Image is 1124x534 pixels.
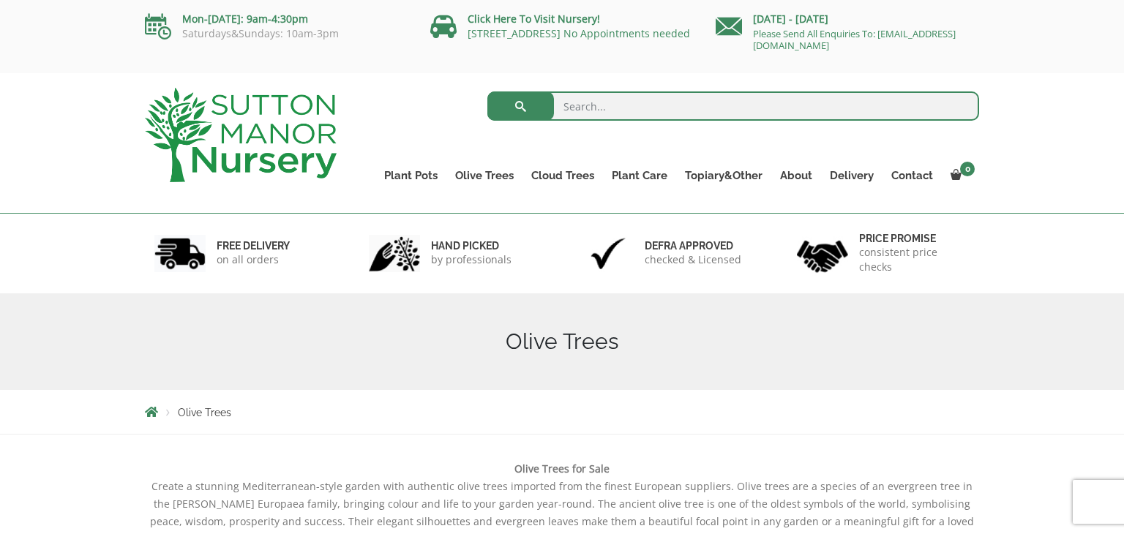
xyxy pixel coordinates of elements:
[431,252,512,267] p: by professionals
[716,10,979,28] p: [DATE] - [DATE]
[522,165,603,186] a: Cloud Trees
[942,165,979,186] a: 0
[375,165,446,186] a: Plant Pots
[645,252,741,267] p: checked & Licensed
[753,27,956,52] a: Please Send All Enquiries To: [EMAIL_ADDRESS][DOMAIN_NAME]
[178,407,231,418] span: Olive Trees
[487,91,980,121] input: Search...
[514,462,610,475] b: Olive Trees for Sale
[468,12,600,26] a: Click Here To Visit Nursery!
[859,245,970,274] p: consistent price checks
[217,252,290,267] p: on all orders
[883,165,942,186] a: Contact
[821,165,883,186] a: Delivery
[797,231,848,276] img: 4.jpg
[154,235,206,272] img: 1.jpg
[582,235,634,272] img: 3.jpg
[217,239,290,252] h6: FREE DELIVERY
[145,28,408,40] p: Saturdays&Sundays: 10am-3pm
[771,165,821,186] a: About
[145,328,979,355] h1: Olive Trees
[145,88,337,182] img: logo
[446,165,522,186] a: Olive Trees
[145,406,979,418] nav: Breadcrumbs
[676,165,771,186] a: Topiary&Other
[431,239,512,252] h6: hand picked
[603,165,676,186] a: Plant Care
[145,10,408,28] p: Mon-[DATE]: 9am-4:30pm
[468,26,690,40] a: [STREET_ADDRESS] No Appointments needed
[645,239,741,252] h6: Defra approved
[859,232,970,245] h6: Price promise
[960,162,975,176] span: 0
[369,235,420,272] img: 2.jpg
